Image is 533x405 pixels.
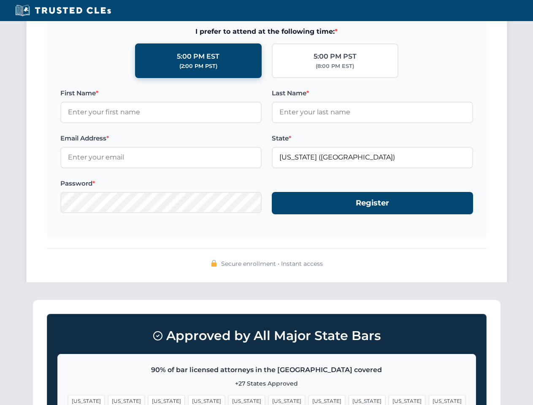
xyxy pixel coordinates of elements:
[60,26,473,37] span: I prefer to attend at the following time:
[60,147,262,168] input: Enter your email
[60,102,262,123] input: Enter your first name
[316,62,354,70] div: (8:00 PM EST)
[13,4,114,17] img: Trusted CLEs
[60,88,262,98] label: First Name
[60,133,262,143] label: Email Address
[272,192,473,214] button: Register
[177,51,219,62] div: 5:00 PM EST
[179,62,217,70] div: (2:00 PM PST)
[272,133,473,143] label: State
[272,147,473,168] input: Florida (FL)
[68,364,465,375] p: 90% of bar licensed attorneys in the [GEOGRAPHIC_DATA] covered
[68,379,465,388] p: +27 States Approved
[211,260,217,267] img: 🔒
[314,51,357,62] div: 5:00 PM PST
[221,259,323,268] span: Secure enrollment • Instant access
[60,178,262,189] label: Password
[57,324,476,347] h3: Approved by All Major State Bars
[272,88,473,98] label: Last Name
[272,102,473,123] input: Enter your last name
